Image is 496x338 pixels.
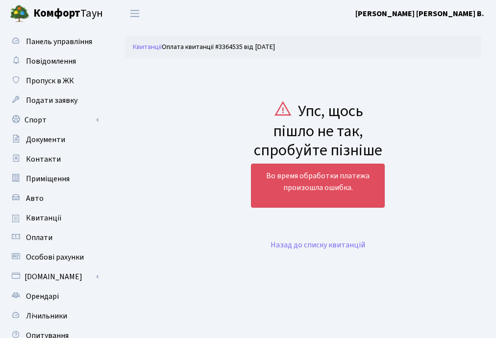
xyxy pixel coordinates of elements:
[123,5,147,22] button: Переключити навігацію
[5,110,103,130] a: Спорт
[5,208,103,228] a: Квитанції
[5,267,103,287] a: [DOMAIN_NAME]
[26,232,52,243] span: Оплати
[261,170,374,193] li: Во время обработки платежа произошла ошибка.
[254,100,382,161] h2: Упс, щось пішло не так, спробуйте пізніше
[133,42,162,52] a: Квитанції
[26,154,61,165] span: Контакти
[26,252,84,263] span: Особові рахунки
[33,5,80,21] b: Комфорт
[5,91,103,110] a: Подати заявку
[26,213,62,223] span: Квитанції
[162,42,275,52] li: Оплата квитанції #3364535 від [DATE]
[5,130,103,149] a: Документи
[26,75,74,86] span: Пропуск в ЖК
[5,32,103,51] a: Панель управління
[355,8,484,19] b: [PERSON_NAME] [PERSON_NAME] В.
[10,4,29,24] img: logo.png
[26,134,65,145] span: Документи
[5,51,103,71] a: Повідомлення
[33,5,103,22] span: Таун
[5,169,103,189] a: Приміщення
[5,287,103,306] a: Орендарі
[26,56,76,67] span: Повідомлення
[26,193,44,204] span: Авто
[5,189,103,208] a: Авто
[355,8,484,20] a: [PERSON_NAME] [PERSON_NAME] В.
[26,36,92,47] span: Панель управління
[5,149,103,169] a: Контакти
[5,306,103,326] a: Лічильники
[5,247,103,267] a: Особові рахунки
[26,291,59,302] span: Орендарі
[5,228,103,247] a: Оплати
[26,95,77,106] span: Подати заявку
[26,173,70,184] span: Приміщення
[26,311,67,321] span: Лічильники
[271,240,365,250] a: Назад до списку квитанцій
[5,71,103,91] a: Пропуск в ЖК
